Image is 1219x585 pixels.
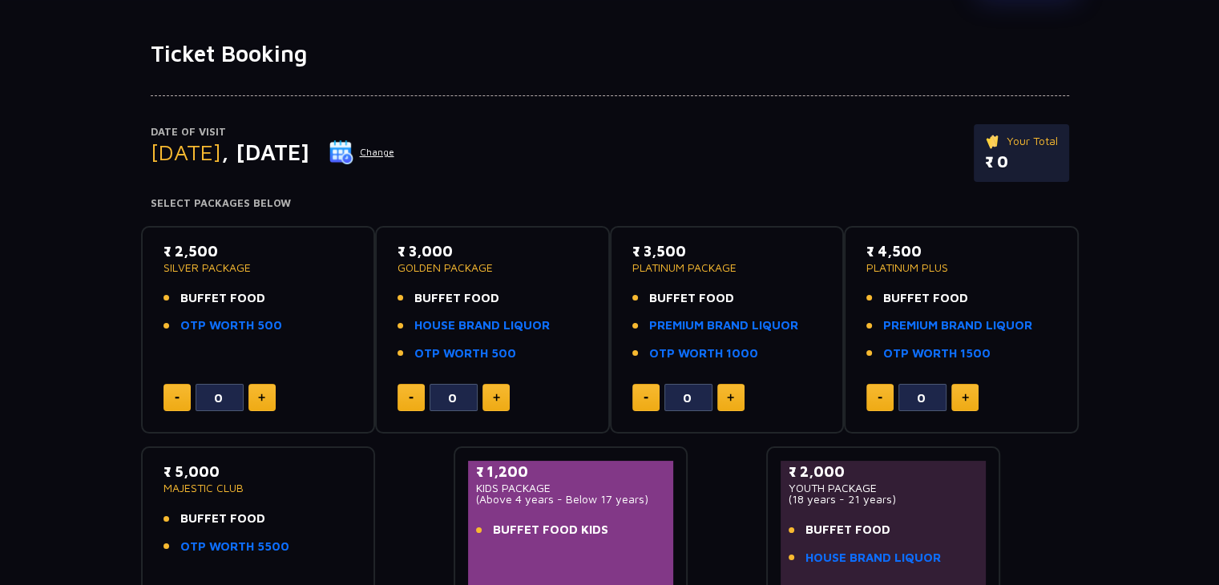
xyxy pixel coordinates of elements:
[175,397,180,399] img: minus
[805,549,941,567] a: HOUSE BRAND LIQUOR
[180,317,282,335] a: OTP WORTH 500
[962,393,969,401] img: plus
[866,262,1056,273] p: PLATINUM PLUS
[221,139,309,165] span: , [DATE]
[805,521,890,539] span: BUFFET FOOD
[151,139,221,165] span: [DATE]
[151,40,1069,67] h1: Ticket Booking
[414,317,550,335] a: HOUSE BRAND LIQUOR
[476,482,666,494] p: KIDS PACKAGE
[163,482,353,494] p: MAJESTIC CLUB
[493,521,608,539] span: BUFFET FOOD KIDS
[883,345,991,363] a: OTP WORTH 1500
[649,345,758,363] a: OTP WORTH 1000
[878,397,882,399] img: minus
[163,240,353,262] p: ₹ 2,500
[151,197,1069,210] h4: Select Packages Below
[632,240,822,262] p: ₹ 3,500
[180,510,265,528] span: BUFFET FOOD
[866,240,1056,262] p: ₹ 4,500
[883,317,1032,335] a: PREMIUM BRAND LIQUOR
[180,538,289,556] a: OTP WORTH 5500
[727,393,734,401] img: plus
[151,124,395,140] p: Date of Visit
[632,262,822,273] p: PLATINUM PACKAGE
[985,132,1058,150] p: Your Total
[258,393,265,401] img: plus
[398,262,587,273] p: GOLDEN PACKAGE
[414,289,499,308] span: BUFFET FOOD
[644,397,648,399] img: minus
[493,393,500,401] img: plus
[883,289,968,308] span: BUFFET FOOD
[163,461,353,482] p: ₹ 5,000
[476,494,666,505] p: (Above 4 years - Below 17 years)
[409,397,414,399] img: minus
[649,289,734,308] span: BUFFET FOOD
[649,317,798,335] a: PREMIUM BRAND LIQUOR
[789,494,979,505] p: (18 years - 21 years)
[414,345,516,363] a: OTP WORTH 500
[789,482,979,494] p: YOUTH PACKAGE
[476,461,666,482] p: ₹ 1,200
[329,139,395,165] button: Change
[985,132,1002,150] img: ticket
[985,150,1058,174] p: ₹ 0
[180,289,265,308] span: BUFFET FOOD
[163,262,353,273] p: SILVER PACKAGE
[789,461,979,482] p: ₹ 2,000
[398,240,587,262] p: ₹ 3,000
